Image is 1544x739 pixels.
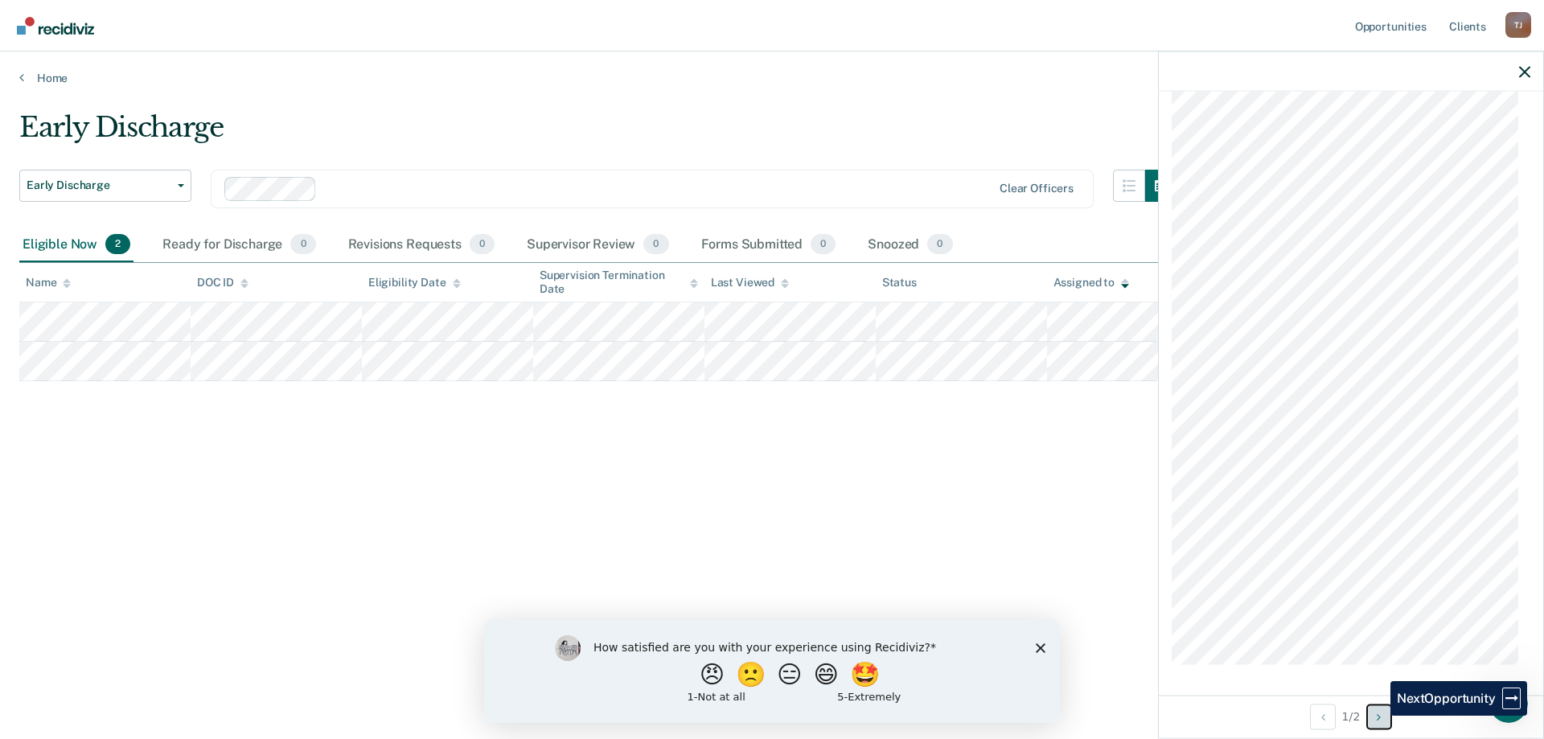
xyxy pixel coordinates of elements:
img: Recidiviz [17,17,94,35]
div: Eligible Now [19,228,133,263]
span: 0 [470,234,495,255]
div: Ready for Discharge [159,228,318,263]
div: 1 / 2 [1159,695,1543,737]
div: Eligibility Date [368,276,461,289]
button: Previous Opportunity [1310,704,1336,729]
iframe: Survey by Kim from Recidiviz [484,619,1060,723]
span: 0 [643,234,668,255]
button: Next Opportunity [1366,704,1392,729]
div: Revisions Requests [345,228,498,263]
div: Supervisor Review [524,228,672,263]
div: Clear officers [1000,182,1074,195]
div: Assigned to [1053,276,1129,289]
div: Early Discharge [19,111,1177,157]
span: 2 [105,234,130,255]
div: Forms Submitted [698,228,840,263]
div: Supervision Termination Date [540,269,698,296]
span: Early Discharge [27,179,171,192]
iframe: Intercom live chat [1489,684,1528,723]
button: Profile dropdown button [1505,12,1531,38]
span: 0 [927,234,952,255]
div: Name [26,276,71,289]
div: T J [1505,12,1531,38]
a: Home [19,71,1525,85]
span: 0 [290,234,315,255]
div: Last Viewed [711,276,789,289]
span: 0 [811,234,836,255]
div: DOC ID [197,276,248,289]
div: Status [882,276,917,289]
div: Snoozed [864,228,955,263]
